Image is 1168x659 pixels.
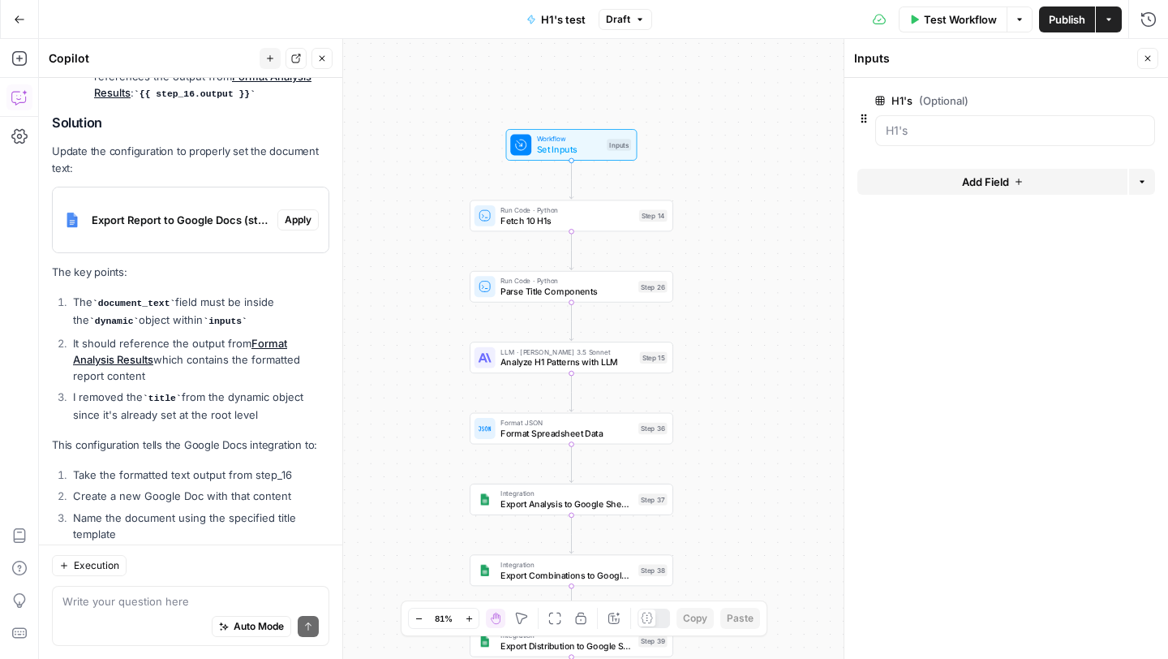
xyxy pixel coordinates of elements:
div: Format JSONFormat Spreadsheet DataStep 36 [470,413,673,445]
img: Group%201%201.png [479,564,492,577]
span: Draft [606,12,630,27]
span: Analyze H1 Patterns with LLM [500,355,634,368]
span: (Optional) [919,93,968,109]
span: Set Inputs [537,143,602,156]
span: Export Combinations to Google Sheets [500,568,633,581]
g: Edge from step_36 to step_37 [569,444,573,482]
button: Add Field [857,169,1127,195]
span: Execution [74,558,119,573]
div: WorkflowSet InputsInputs [470,129,673,161]
span: Run Code · Python [500,276,633,286]
div: Step 26 [638,281,668,293]
li: Name the document using the specified title template [69,510,329,542]
div: IntegrationExport Distribution to Google SheetsStep 39 [470,626,673,657]
button: Auto Mode [212,616,291,637]
input: H1's [886,123,1144,139]
span: Apply [285,213,311,227]
span: Fetch 10 H1s [500,213,633,226]
code: title [143,394,182,403]
span: 81% [435,612,453,625]
div: Run Code · PythonFetch 10 H1sStep 14 [470,200,673,231]
li: It should reference the output from which contains the formatted report content [69,335,329,384]
div: IntegrationExport Analysis to Google SheetsStep 37 [470,484,673,515]
span: H1's test [541,11,586,28]
div: Inputs [607,139,631,151]
span: Test Workflow [924,11,997,28]
button: Paste [720,608,760,629]
span: Integration [500,489,633,499]
span: Add Field [962,174,1009,190]
div: Step 39 [638,635,668,648]
li: I removed the from the dynamic object since it's already set at the root level [69,389,329,423]
p: This configuration tells the Google Docs integration to: [52,437,329,454]
button: Draft [599,9,652,30]
a: Format Analysis Results [73,337,287,366]
h2: Solution [52,115,329,131]
div: LLM · [PERSON_NAME] 3.5 SonnetAnalyze H1 Patterns with LLMStep 15 [470,342,673,373]
code: inputs [203,317,247,326]
code: document_text [92,299,175,308]
span: Workflow [537,134,602,144]
div: Run Code · PythonParse Title ComponentsStep 26 [470,271,673,303]
div: Inputs [854,50,1132,67]
div: Step 36 [638,423,668,435]
li: Create a new Google Doc with that content [69,488,329,504]
g: Edge from step_14 to step_26 [569,231,573,269]
span: Export Distribution to Google Sheets [500,640,633,653]
button: Apply [277,209,319,230]
img: Group%201%201.png [479,635,492,648]
button: Publish [1039,6,1095,32]
g: Edge from start to step_14 [569,161,573,199]
span: Auto Mode [234,619,284,634]
div: Step 38 [638,565,668,577]
button: H1's test [517,6,595,32]
button: Execution [52,555,127,576]
span: Publish [1049,11,1085,28]
li: Take the formatted text output from step_16 [69,467,329,483]
span: Parse Title Components [500,285,633,298]
span: Format Spreadsheet Data [500,427,633,440]
img: Group%201%201.png [479,493,492,506]
span: LLM · [PERSON_NAME] 3.5 Sonnet [500,347,634,357]
code: {{ step_16.output }} [134,89,255,99]
p: Update the configuration to properly set the document text: [52,143,329,177]
g: Edge from step_15 to step_36 [569,373,573,411]
button: Test Workflow [899,6,1007,32]
code: dynamic [89,317,139,326]
li: The field must be inside the object within [69,294,329,329]
span: Copy [683,611,707,626]
img: Instagram%20post%20-%201%201.png [59,207,85,233]
div: Copilot [49,50,255,67]
div: Step 14 [639,210,668,222]
g: Edge from step_26 to step_15 [569,303,573,341]
span: Paste [727,611,754,626]
div: Step 15 [640,351,668,364]
a: Format Analysis Results [94,70,311,99]
g: Edge from step_37 to step_38 [569,515,573,553]
div: IntegrationExport Combinations to Google SheetsStep 38 [470,554,673,586]
p: The key points: [52,264,329,281]
span: Export Report to Google Docs (step_40) [92,212,271,228]
div: Step 37 [638,493,668,506]
span: Integration [500,559,633,570]
button: Copy [676,608,714,629]
span: Format JSON [500,417,633,428]
label: H1's [875,93,1063,109]
span: Run Code · Python [500,205,633,215]
span: Export Analysis to Google Sheets [500,497,633,510]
